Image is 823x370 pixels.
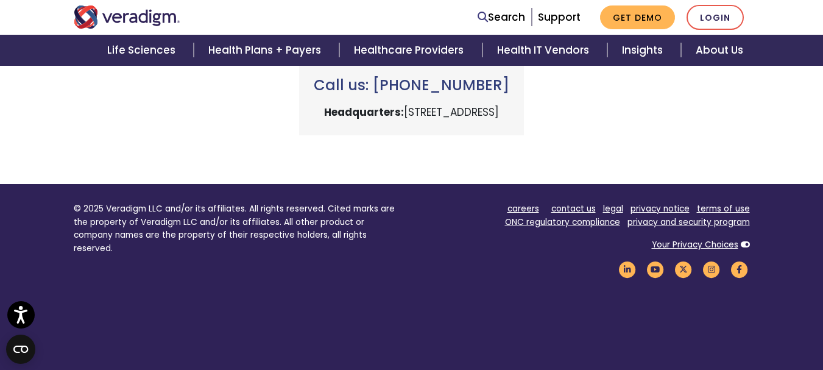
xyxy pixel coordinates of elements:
[607,35,681,66] a: Insights
[697,203,750,215] a: terms of use
[645,263,666,275] a: Veradigm YouTube Link
[324,105,404,119] strong: Headquarters:
[538,10,581,24] a: Support
[701,263,722,275] a: Veradigm Instagram Link
[507,203,539,215] a: careers
[630,203,690,215] a: privacy notice
[681,35,758,66] a: About Us
[6,335,35,364] button: Open CMP widget
[729,263,750,275] a: Veradigm Facebook Link
[551,203,596,215] a: contact us
[93,35,194,66] a: Life Sciences
[314,104,509,121] p: [STREET_ADDRESS]
[603,203,623,215] a: legal
[339,35,482,66] a: Healthcare Providers
[314,77,509,94] h3: Call us: [PHONE_NUMBER]
[505,216,620,228] a: ONC regulatory compliance
[478,9,525,26] a: Search
[652,239,738,251] a: Your Privacy Choices
[617,263,638,275] a: Veradigm LinkedIn Link
[627,216,750,228] a: privacy and security program
[673,263,694,275] a: Veradigm Twitter Link
[194,35,339,66] a: Health Plans + Payers
[482,35,607,66] a: Health IT Vendors
[74,202,403,255] p: © 2025 Veradigm LLC and/or its affiliates. All rights reserved. Cited marks are the property of V...
[74,5,180,29] img: Veradigm logo
[600,5,675,29] a: Get Demo
[687,5,744,30] a: Login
